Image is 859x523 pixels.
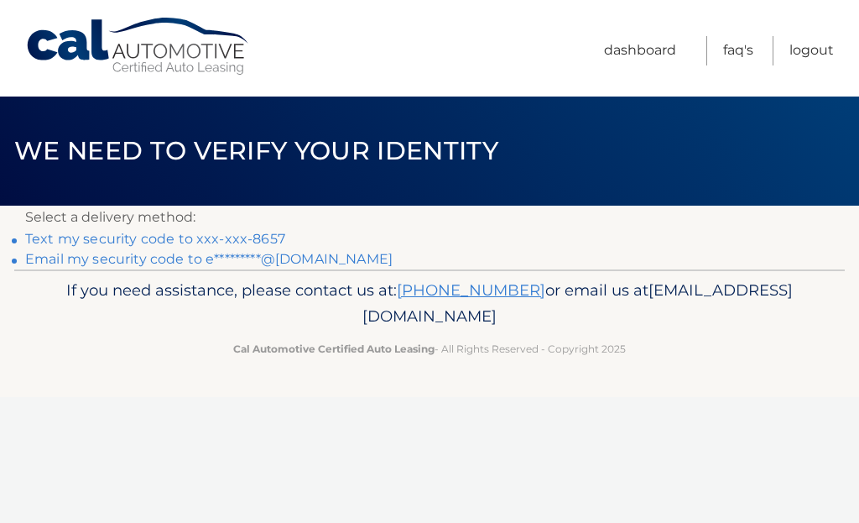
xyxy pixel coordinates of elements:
a: Text my security code to xxx-xxx-8657 [25,231,285,247]
a: Email my security code to e*********@[DOMAIN_NAME] [25,251,393,267]
p: - All Rights Reserved - Copyright 2025 [39,340,820,358]
span: We need to verify your identity [14,135,498,166]
a: [PHONE_NUMBER] [397,280,545,300]
a: Logout [789,36,834,65]
strong: Cal Automotive Certified Auto Leasing [233,343,435,355]
a: FAQ's [723,36,753,65]
a: Cal Automotive [25,17,252,76]
p: If you need assistance, please contact us at: or email us at [39,277,820,331]
p: Select a delivery method: [25,206,834,229]
a: Dashboard [604,36,676,65]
